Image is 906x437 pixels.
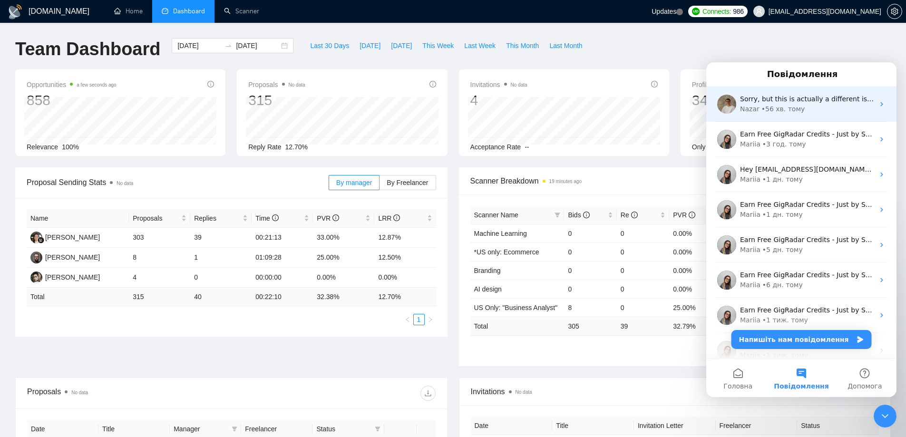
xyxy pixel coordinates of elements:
input: Start date [177,40,221,51]
td: 0.00% [669,224,721,243]
span: Connects: [702,6,731,17]
span: Invitations [471,386,879,398]
span: Re [621,211,638,219]
span: info-circle [332,214,339,221]
div: 858 [27,91,117,109]
span: user [756,8,762,15]
td: 0 [617,243,669,261]
a: *US only: Ecommerce [474,248,539,256]
td: 0 [564,224,616,243]
td: 39 [190,228,252,248]
a: US Only: "Business Analyst" [474,304,558,311]
span: Bids [568,211,589,219]
th: Name [27,209,129,228]
a: Branding [474,267,501,274]
span: -- [525,143,529,151]
span: Manager [174,424,228,434]
span: download [421,389,435,397]
span: Profile Views [692,79,773,90]
span: Scanner Breakdown [470,175,880,187]
span: filter [555,212,560,218]
a: Machine Learning [474,230,527,237]
span: No data [71,390,88,395]
div: Mariia [34,147,54,157]
td: 1 [190,248,252,268]
div: Mariia [34,288,54,298]
a: DW[PERSON_NAME] [30,253,100,261]
td: 0 [617,261,669,280]
img: gigradar-bm.png [38,237,44,243]
img: ZM [30,272,42,283]
span: Last Month [549,40,582,51]
span: filter [373,422,382,436]
div: Mariia [34,218,54,228]
div: 4 [470,91,527,109]
span: info-circle [583,212,590,218]
td: 305 [564,317,616,335]
span: Updates [652,8,676,15]
span: [DATE] [360,40,380,51]
button: Last Week [459,38,501,53]
td: 0 [564,261,616,280]
span: Допомога [141,320,175,327]
span: dashboard [162,8,168,14]
span: Status [316,424,370,434]
td: 0 [617,298,669,317]
td: 0 [617,280,669,298]
img: Profile image for Mariia [11,68,30,87]
button: download [420,386,436,401]
td: 303 [129,228,190,248]
button: Last Month [544,38,587,53]
span: Replies [194,213,241,223]
div: • 3 год. тому [56,77,100,87]
input: End date [236,40,279,51]
th: Freelancer [716,417,798,435]
button: Допомога [127,297,190,335]
span: PVR [317,214,339,222]
td: 25.00% [313,248,374,268]
td: 0 [564,243,616,261]
td: 00:21:13 [252,228,313,248]
a: AI design [474,285,502,293]
td: 40 [190,288,252,306]
div: • 6 дн. тому [56,218,97,228]
button: right [425,314,436,325]
a: LA[PERSON_NAME] [30,233,100,241]
img: upwork-logo.png [692,8,700,15]
span: Time [255,214,278,222]
span: Relevance [27,143,58,151]
div: [PERSON_NAME] [45,252,100,262]
td: 4 [129,268,190,288]
a: searchScanner [224,7,259,15]
td: 33.00% [313,228,374,248]
td: Total [27,288,129,306]
button: [DATE] [386,38,417,53]
button: Повідомлення [63,297,127,335]
div: Mariia [34,112,54,122]
th: Replies [190,209,252,228]
iframe: Intercom live chat [706,62,896,397]
span: Last Week [464,40,496,51]
span: filter [553,208,562,222]
span: filter [232,426,237,432]
div: 315 [248,91,305,109]
span: No data [516,389,532,395]
a: setting [887,8,902,15]
img: Profile image for Mariia [11,279,30,298]
span: filter [375,426,380,432]
img: Profile image for Mariia [11,243,30,262]
td: 0.00% [374,268,436,288]
span: 100% [62,143,79,151]
h1: Team Dashboard [15,38,160,60]
div: Mariia [34,77,54,87]
span: Opportunities [27,79,117,90]
div: [PERSON_NAME] [45,232,100,243]
td: 32.38 % [313,288,374,306]
li: Previous Page [402,314,413,325]
span: Proposal Sending Stats [27,176,329,188]
iframe: Intercom live chat [874,405,896,427]
span: No data [117,181,133,186]
td: Total [470,317,565,335]
span: info-circle [272,214,279,221]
